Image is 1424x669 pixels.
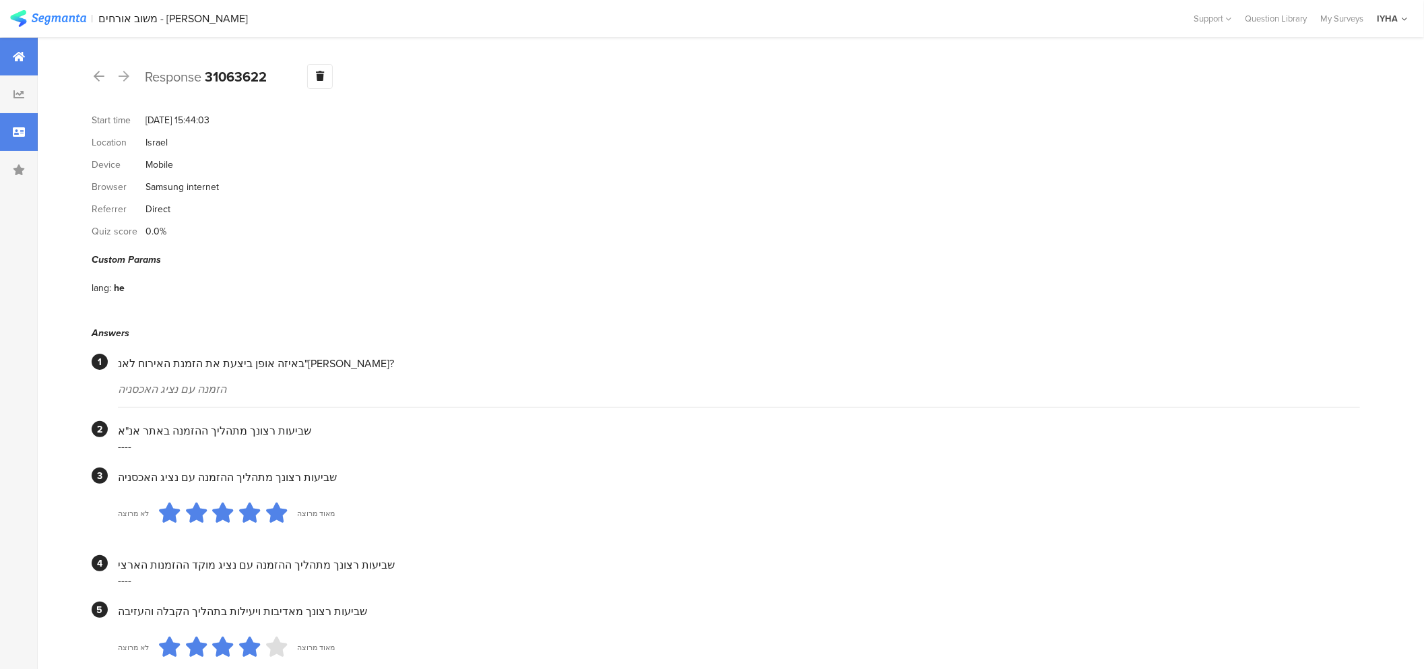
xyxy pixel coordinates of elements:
[145,224,166,238] div: 0.0%
[92,135,145,150] div: Location
[99,12,249,25] div: משוב אורחים - [PERSON_NAME]
[92,113,145,127] div: Start time
[92,468,108,484] div: 3
[1194,8,1231,29] div: Support
[297,642,335,653] div: מאוד מרוצה
[92,158,145,172] div: Device
[1314,12,1370,25] a: My Surveys
[10,10,86,27] img: segmanta logo
[92,224,145,238] div: Quiz score
[118,439,1360,454] div: ----
[118,423,1360,439] div: שביעות רצונך מתהליך ההזמנה באתר אנ"א
[145,180,219,194] div: Samsung internet
[118,470,1360,485] div: שביעות רצונך מתהליך ההזמנה עם נציג האכסניה
[118,557,1360,573] div: שביעות רצונך מתהליך ההזמנה עם נציג מוקד ההזמנות הארצי
[118,573,1360,588] div: ----
[1377,12,1398,25] div: IYHA
[145,67,201,87] span: Response
[92,602,108,618] div: 5
[145,202,170,216] div: Direct
[92,202,145,216] div: Referrer
[92,354,108,370] div: 1
[145,113,209,127] div: [DATE] 15:44:03
[92,555,108,571] div: 4
[92,326,1360,340] div: Answers
[118,356,1360,371] div: באיזה אופן ביצעת את הזמנת האירוח לאנ"[PERSON_NAME]?
[92,11,94,26] div: |
[118,604,1360,619] div: שביעות רצונך מאדיבות ויעילות בתהליך הקבלה והעזיבה
[92,281,114,295] div: lang:
[1238,12,1314,25] a: Question Library
[297,508,335,519] div: מאוד מרוצה
[92,180,145,194] div: Browser
[205,67,267,87] b: 31063622
[92,253,1360,267] div: Custom Params
[118,381,1360,397] div: הזמנה עם נציג האכסניה
[118,508,149,519] div: לא מרוצה
[118,642,149,653] div: לא מרוצה
[114,281,125,295] div: he
[92,421,108,437] div: 2
[145,135,168,150] div: Israel
[145,158,173,172] div: Mobile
